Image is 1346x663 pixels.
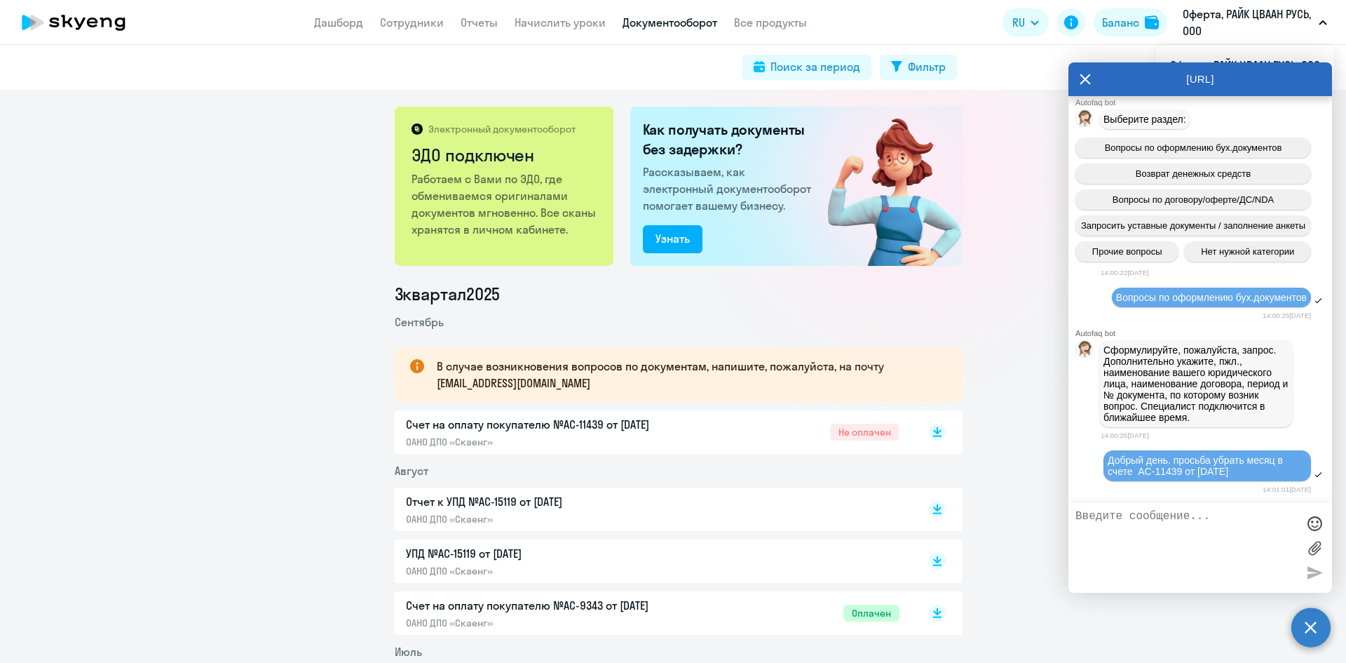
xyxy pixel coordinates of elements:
p: Работаем с Вами по ЭДО, где обмениваемся оригиналами документов мгновенно. Все сканы хранятся в л... [412,170,599,238]
a: Отчеты [461,15,498,29]
button: Поиск за период [742,55,871,80]
time: 14:00:26[DATE] [1101,431,1149,439]
button: Фильтр [880,55,957,80]
a: Начислить уроки [515,15,606,29]
h2: ЭДО подключен [412,144,599,166]
div: Autofaq bot [1075,98,1332,107]
span: Нет нужной категории [1201,246,1294,257]
p: ОАНО ДПО «Скаенг» [406,513,700,525]
p: Счет на оплату покупателю №AC-11439 от [DATE] [406,416,700,433]
p: Отчет к УПД №AC-15119 от [DATE] [406,493,700,510]
p: Счет на оплату покупателю №AC-9343 от [DATE] [406,597,700,614]
img: connected [805,107,963,266]
div: Autofaq bot [1075,329,1332,337]
span: Вопросы по оформлению бух.документов [1105,142,1282,153]
span: Выберите раздел: [1103,114,1186,125]
img: balance [1145,15,1159,29]
li: 3 квартал 2025 [395,283,963,305]
a: Сотрудники [380,15,444,29]
span: Возврат денежных средств [1136,168,1251,179]
span: Прочие вопросы [1092,246,1162,257]
p: Оферта, РАЙК ЦВААН РУСЬ, ООО [1183,6,1313,39]
p: УПД №AC-15119 от [DATE] [406,545,700,562]
label: Лимит 10 файлов [1304,537,1325,558]
div: Поиск за период [770,58,860,75]
span: Сформулируйте, пожалуйста, запрос. Дополнительно укажите, пжл., наименование вашего юридического ... [1103,344,1291,423]
button: Узнать [643,225,702,253]
span: Июль [395,645,422,659]
img: bot avatar [1076,341,1094,361]
a: Документооборот [623,15,717,29]
button: Балансbalance [1094,8,1167,36]
a: Счет на оплату покупателю №AC-9343 от [DATE]ОАНО ДПО «Скаенг»Оплачен [406,597,899,629]
div: Фильтр [908,58,946,75]
span: Вопросы по договору/оферте/ДС/NDA [1113,194,1274,205]
a: УПД №AC-15119 от [DATE]ОАНО ДПО «Скаенг» [406,545,899,577]
span: Август [395,464,428,478]
span: Оплачен [843,605,899,622]
button: Запросить уставные документы / заполнение анкеты [1075,215,1311,236]
span: Не оплачен [830,424,899,441]
div: Узнать [655,230,690,247]
span: Добрый день. просьба убрать месяц в счете AC-11439 от [DATE] [1108,455,1286,477]
time: 14:00:22[DATE] [1101,269,1149,276]
img: bot avatar [1076,110,1094,130]
time: 14:00:25[DATE] [1263,312,1311,319]
button: Вопросы по оформлению бух.документов [1075,138,1311,158]
time: 14:01:01[DATE] [1263,485,1311,493]
button: Вопросы по договору/оферте/ДС/NDA [1075,189,1311,210]
button: Нет нужной категории [1184,241,1311,262]
a: Отчет к УПД №AC-15119 от [DATE]ОАНО ДПО «Скаенг» [406,493,899,525]
button: Оферта, РАЙК ЦВААН РУСЬ, ООО [1176,6,1334,39]
h2: Как получать документы без задержки? [643,120,817,159]
p: Электронный документооборот [428,123,576,135]
p: ОАНО ДПО «Скаенг» [406,617,700,629]
p: ОАНО ДПО «Скаенг» [406,436,700,448]
span: Сентябрь [395,315,444,329]
p: Рассказываем, как электронный документооборот помогает вашему бизнесу. [643,163,817,214]
button: Возврат денежных средств [1075,163,1311,184]
p: В случае возникновения вопросов по документам, напишите, пожалуйста, на почту [EMAIL_ADDRESS][DOM... [437,358,937,391]
p: ОАНО ДПО «Скаенг» [406,565,700,577]
a: Все продукты [734,15,807,29]
span: Вопросы по оформлению бух.документов [1116,292,1307,303]
a: Дашборд [314,15,363,29]
div: Баланс [1102,14,1139,31]
span: RU [1012,14,1025,31]
button: RU [1002,8,1049,36]
ul: RU [1156,45,1334,86]
button: Прочие вопросы [1075,241,1178,262]
a: Счет на оплату покупателю №AC-11439 от [DATE]ОАНО ДПО «Скаенг»Не оплачен [406,416,899,448]
span: Запросить уставные документы / заполнение анкеты [1081,220,1305,231]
